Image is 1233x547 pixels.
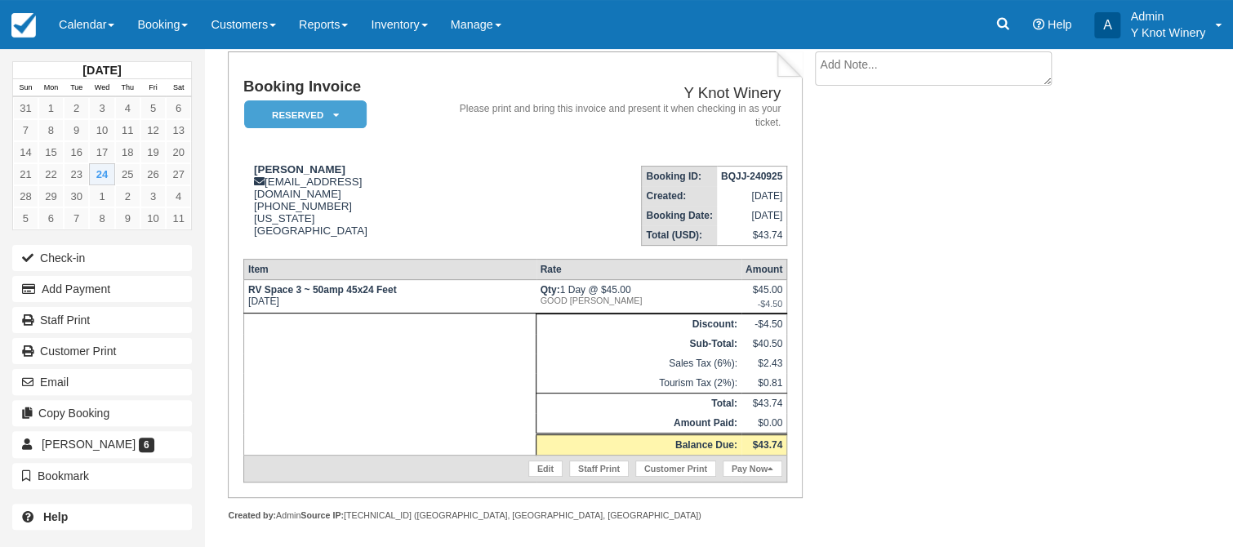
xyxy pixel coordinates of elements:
a: 17 [89,141,114,163]
td: $0.00 [741,413,787,434]
a: 20 [166,141,191,163]
a: 11 [166,207,191,229]
span: 6 [139,438,154,452]
strong: Created by: [228,510,276,520]
a: 2 [115,185,140,207]
h1: Booking Invoice [243,78,443,96]
a: 25 [115,163,140,185]
a: 18 [115,141,140,163]
a: 31 [13,97,38,119]
button: Bookmark [12,463,192,489]
th: Fri [140,79,166,97]
a: [PERSON_NAME] 6 [12,431,192,457]
button: Add Payment [12,276,192,302]
a: 3 [89,97,114,119]
th: Balance Due: [536,434,741,456]
b: Help [43,510,68,523]
a: 1 [89,185,114,207]
a: 6 [38,207,64,229]
em: Reserved [244,100,367,129]
a: 4 [115,97,140,119]
button: Check-in [12,245,192,271]
a: Customer Print [635,460,716,477]
strong: RV Space 3 ~ 50amp 45x24 Feet [248,284,397,296]
a: Pay Now [723,460,782,477]
a: Staff Print [569,460,629,477]
a: 10 [89,119,114,141]
a: Edit [528,460,563,477]
a: 15 [38,141,64,163]
a: 19 [140,141,166,163]
a: 7 [64,207,89,229]
a: 16 [64,141,89,163]
th: Sat [166,79,191,97]
button: Copy Booking [12,400,192,426]
strong: [DATE] [82,64,121,77]
div: [EMAIL_ADDRESS][DOMAIN_NAME] [PHONE_NUMBER] [US_STATE] [GEOGRAPHIC_DATA] [243,163,443,237]
a: 22 [38,163,64,185]
a: 4 [166,185,191,207]
th: Created: [642,186,717,206]
a: 30 [64,185,89,207]
div: A [1094,12,1120,38]
td: [DATE] [243,280,536,314]
a: 1 [38,97,64,119]
a: 29 [38,185,64,207]
th: Sub-Total: [536,334,741,354]
strong: Qty [541,284,560,296]
th: Mon [38,79,64,97]
td: -$4.50 [741,314,787,335]
td: [DATE] [717,206,787,225]
strong: Source IP: [300,510,344,520]
td: $40.50 [741,334,787,354]
td: 1 Day @ $45.00 [536,280,741,314]
h2: Y Knot Winery [450,85,781,102]
strong: [PERSON_NAME] [254,163,345,176]
th: Discount: [536,314,741,335]
td: $0.81 [741,373,787,394]
td: [DATE] [717,186,787,206]
a: 13 [166,119,191,141]
a: 9 [115,207,140,229]
a: 7 [13,119,38,141]
a: 11 [115,119,140,141]
a: 9 [64,119,89,141]
a: 27 [166,163,191,185]
p: Y Knot Winery [1130,24,1205,41]
th: Booking ID: [642,167,717,187]
strong: BQJJ-240925 [721,171,782,182]
th: Total: [536,394,741,414]
a: Help [12,504,192,530]
a: 10 [140,207,166,229]
th: Total (USD): [642,225,717,246]
th: Rate [536,260,741,280]
a: 24 [89,163,114,185]
span: Help [1048,18,1072,31]
a: 28 [13,185,38,207]
a: 8 [38,119,64,141]
p: Admin [1130,8,1205,24]
a: 8 [89,207,114,229]
a: 5 [140,97,166,119]
a: 12 [140,119,166,141]
th: Thu [115,79,140,97]
address: Please print and bring this invoice and present it when checking in as your ticket. [450,102,781,130]
button: Email [12,369,192,395]
img: checkfront-main-nav-mini-logo.png [11,13,36,38]
th: Sun [13,79,38,97]
a: Customer Print [12,338,192,364]
th: Item [243,260,536,280]
a: Reserved [243,100,361,130]
td: $43.74 [741,394,787,414]
div: $45.00 [746,284,782,309]
a: 23 [64,163,89,185]
em: -$4.50 [746,299,782,309]
a: 21 [13,163,38,185]
strong: $43.74 [752,439,782,451]
th: Booking Date: [642,206,717,225]
td: $2.43 [741,354,787,373]
th: Amount [741,260,787,280]
th: Tue [64,79,89,97]
td: Sales Tax (6%): [536,354,741,373]
a: 3 [140,185,166,207]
